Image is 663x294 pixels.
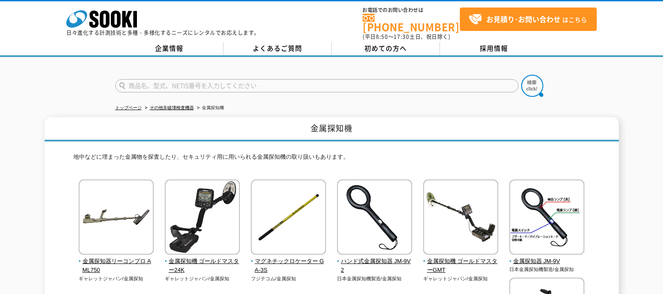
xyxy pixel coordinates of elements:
span: 金属探知機 ゴールドマスター24K [165,257,240,275]
span: 8:50 [376,33,388,41]
a: お見積り･お問い合わせはこちら [460,8,597,31]
a: 企業情報 [115,42,224,55]
a: その他非破壊検査機器 [150,105,194,110]
a: [PHONE_NUMBER] [363,14,460,32]
input: 商品名、型式、NETIS番号を入力してください [115,79,519,92]
img: マグネチックロケーター GA-3S [251,179,326,257]
span: (平日 ～ 土日、祝日除く) [363,33,450,41]
img: ハンド式金属探知器 JM-9V2 [337,179,412,257]
a: 金属探知器リーコンプロ AML750 [79,248,154,275]
a: ハンド式金属探知器 JM-9V2 [337,248,413,275]
img: btn_search.png [521,75,543,97]
p: 日本金属探知機製造/金属探知 [509,266,585,273]
span: 金属探知機 ゴールドマスターGMT [423,257,499,275]
p: ギャレットジャパン/金属探知 [165,275,240,283]
a: 初めての方へ [332,42,440,55]
a: 金属探知機 ゴールドマスター24K [165,248,240,275]
a: マグネチックロケーター GA-3S [251,248,326,275]
a: 採用情報 [440,42,548,55]
a: トップページ [115,105,142,110]
span: ハンド式金属探知器 JM-9V2 [337,257,413,275]
li: 金属探知機 [195,103,224,113]
span: 金属探知器 JM-9V [509,257,585,266]
span: 初めての方へ [364,43,407,53]
p: 日本金属探知機製造/金属探知 [337,275,413,283]
p: 地中などに埋まった金属物を探査したり、セキュリティ用に用いられる金属探知機の取り扱いもあります。 [73,153,590,166]
span: 17:30 [394,33,409,41]
img: 金属探知機 ゴールドマスターGMT [423,179,498,257]
p: フジテコム/金属探知 [251,275,326,283]
h1: 金属探知機 [45,117,619,141]
span: はこちら [469,13,587,26]
span: 金属探知器リーコンプロ AML750 [79,257,154,275]
strong: お見積り･お問い合わせ [486,14,561,24]
img: 金属探知器リーコンプロ AML750 [79,179,154,257]
a: よくあるご質問 [224,42,332,55]
img: 金属探知機 ゴールドマスター24K [165,179,240,257]
p: ギャレットジャパン/金属探知 [423,275,499,283]
span: お電話でのお問い合わせは [363,8,460,13]
a: 金属探知機 ゴールドマスターGMT [423,248,499,275]
img: 金属探知器 JM-9V [509,179,584,257]
span: マグネチックロケーター GA-3S [251,257,326,275]
a: 金属探知器 JM-9V [509,248,585,266]
p: 日々進化する計測技術と多種・多様化するニーズにレンタルでお応えします。 [66,30,260,35]
p: ギャレットジャパン/金属探知 [79,275,154,283]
